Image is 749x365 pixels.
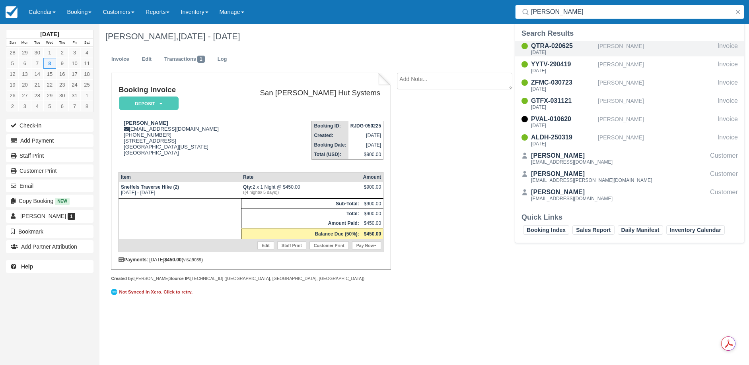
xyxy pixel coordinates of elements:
a: 13 [19,69,31,79]
div: [PERSON_NAME] [598,60,714,75]
div: [PERSON_NAME] [598,78,714,93]
td: [DATE] - [DATE] [119,182,241,198]
div: [PERSON_NAME] [598,41,714,56]
div: [EMAIL_ADDRESS][DOMAIN_NAME] [PHONE_NUMBER] [STREET_ADDRESS] [GEOGRAPHIC_DATA][US_STATE] [GEOGRAP... [119,120,235,166]
span: [DATE] - [DATE] [178,31,240,41]
div: Invoice [718,96,738,111]
a: 6 [56,101,68,112]
th: Item [119,172,241,182]
a: 27 [19,90,31,101]
strong: Qty [243,184,253,190]
div: [PERSON_NAME] [531,151,613,160]
img: checkfront-main-nav-mini-logo.png [6,6,18,18]
a: [PERSON_NAME][EMAIL_ADDRESS][DOMAIN_NAME]Customer [515,151,744,166]
th: Rate [241,172,361,182]
a: 7 [68,101,81,112]
a: 18 [81,69,93,79]
a: 21 [31,79,43,90]
input: Search ( / ) [531,5,731,19]
div: [EMAIL_ADDRESS][DOMAIN_NAME] [531,196,613,201]
a: 1 [43,47,56,58]
a: Customer Print [6,164,93,177]
div: Invoice [718,60,738,75]
th: Amount Paid: [241,218,361,229]
div: GTFX-031121 [531,96,595,106]
a: [PERSON_NAME][EMAIL_ADDRESS][DOMAIN_NAME]Customer [515,187,744,203]
a: QTRA-020625[DATE][PERSON_NAME]Invoice [515,41,744,56]
a: 4 [81,47,93,58]
button: Bookmark [6,225,93,238]
a: Booking Index [523,225,569,235]
a: 5 [6,58,19,69]
a: 16 [56,69,68,79]
a: [PERSON_NAME] 1 [6,210,93,222]
a: Invoice [105,52,135,67]
a: 8 [81,101,93,112]
a: Customer Print [309,241,349,249]
th: Thu [56,39,68,47]
div: QTRA-020625 [531,41,595,51]
div: $900.00 [363,184,381,196]
a: 11 [81,58,93,69]
div: [DATE] [531,123,595,128]
a: 8 [43,58,56,69]
div: [DATE] [531,87,595,91]
a: 10 [68,58,81,69]
div: Invoice [718,114,738,129]
a: YYTV-290419[DATE][PERSON_NAME]Invoice [515,60,744,75]
a: 29 [19,47,31,58]
a: 3 [19,101,31,112]
button: Check-in [6,119,93,132]
th: Booking ID: [312,121,348,131]
em: Deposit [119,97,179,110]
a: 30 [31,47,43,58]
a: 25 [81,79,93,90]
th: Created: [312,131,348,140]
a: 14 [31,69,43,79]
a: Deposit [119,96,176,111]
div: [DATE] [531,141,595,146]
a: 2 [6,101,19,112]
strong: [DATE] [40,31,59,37]
strong: Sneffels Traverse Hike (2) [121,184,179,190]
a: 7 [31,58,43,69]
div: Customer [710,187,738,203]
a: PVAL-010620[DATE][PERSON_NAME]Invoice [515,114,744,129]
td: $450.00 [361,218,383,229]
div: Invoice [718,133,738,148]
strong: Payments [119,257,147,263]
a: 9 [56,58,68,69]
a: 15 [43,69,56,79]
div: ALDH-250319 [531,133,595,142]
div: [EMAIL_ADDRESS][PERSON_NAME][DOMAIN_NAME] [531,178,652,183]
div: [PERSON_NAME] [531,169,652,179]
div: : [DATE] (visa ) [119,257,383,263]
em: ((4 nights/ 5 days)) [243,190,359,195]
small: 9039 [192,257,201,262]
a: Staff Print [277,241,306,249]
a: Log [212,52,233,67]
a: 26 [6,90,19,101]
a: 12 [6,69,19,79]
div: Quick Links [521,212,738,222]
td: $900.00 [348,150,383,160]
h1: Booking Invoice [119,86,235,94]
div: Search Results [521,29,738,38]
a: Not Synced in Xero. Click to retry. [111,288,195,296]
div: [PERSON_NAME] [TECHNICAL_ID] ([GEOGRAPHIC_DATA], [GEOGRAPHIC_DATA], [GEOGRAPHIC_DATA]) [111,276,391,282]
td: [DATE] [348,140,383,150]
button: Add Partner Attribution [6,240,93,253]
a: Pay Now [352,241,381,249]
strong: RJDG-050225 [350,123,381,129]
a: 30 [56,90,68,101]
a: 5 [43,101,56,112]
div: Invoice [718,41,738,56]
th: Balance Due (50%): [241,228,361,239]
th: Amount [361,172,383,182]
a: 6 [19,58,31,69]
th: Sub-Total: [241,199,361,209]
a: 17 [68,69,81,79]
div: [DATE] [531,105,595,110]
td: $900.00 [361,199,383,209]
strong: Created by: [111,276,134,281]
